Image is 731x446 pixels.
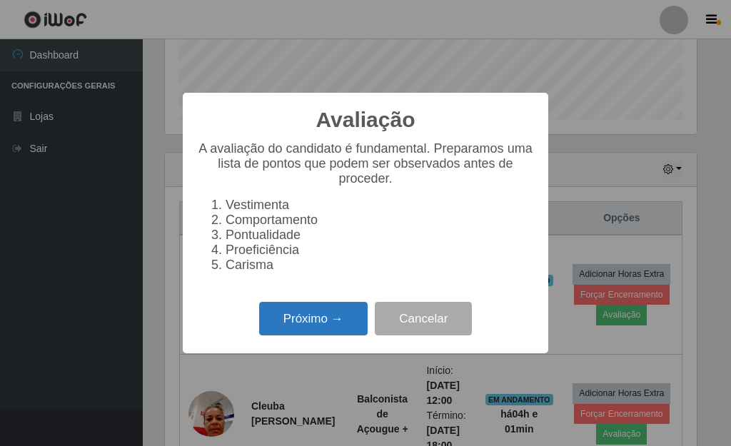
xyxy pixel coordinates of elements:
[316,107,415,133] h2: Avaliação
[226,213,534,228] li: Comportamento
[226,258,534,273] li: Carisma
[226,243,534,258] li: Proeficiência
[197,141,534,186] p: A avaliação do candidato é fundamental. Preparamos uma lista de pontos que podem ser observados a...
[375,302,472,335] button: Cancelar
[226,228,534,243] li: Pontualidade
[259,302,368,335] button: Próximo →
[226,198,534,213] li: Vestimenta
